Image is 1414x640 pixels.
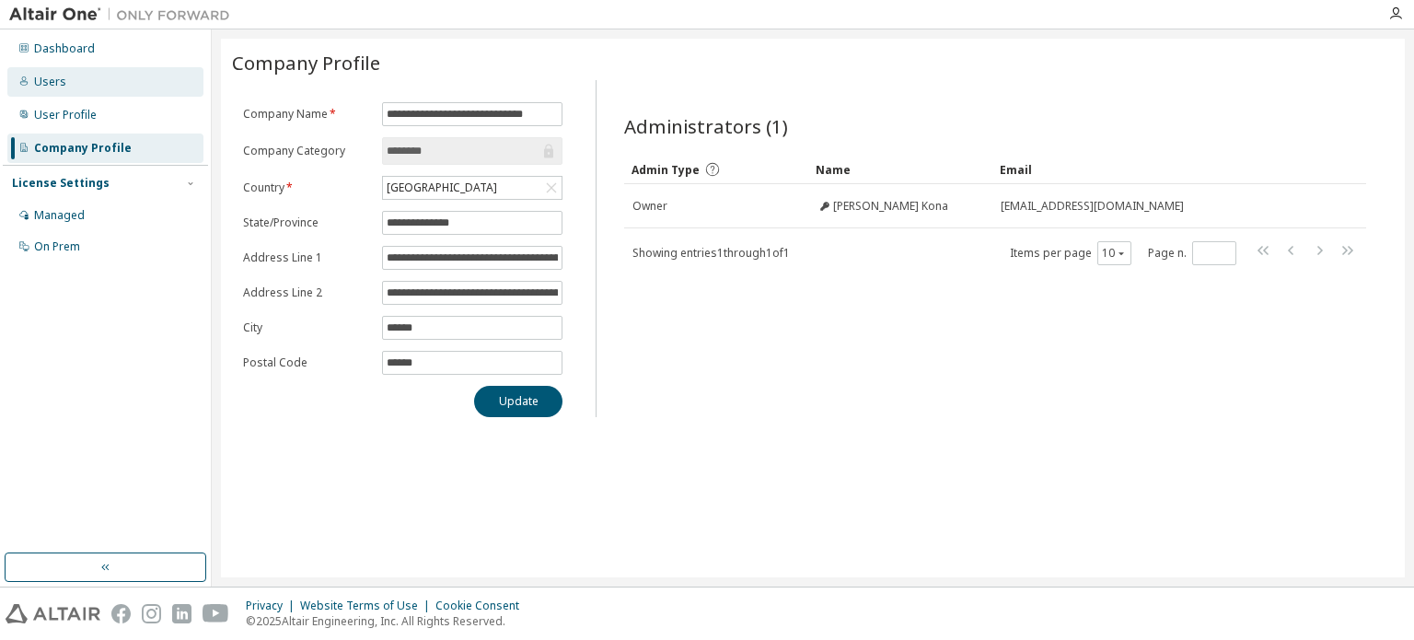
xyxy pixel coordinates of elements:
label: Country [243,180,371,195]
div: [GEOGRAPHIC_DATA] [384,178,500,198]
span: [EMAIL_ADDRESS][DOMAIN_NAME] [1001,199,1184,214]
span: Items per page [1010,241,1131,265]
span: [PERSON_NAME] Kona [833,199,948,214]
label: State/Province [243,215,371,230]
div: Email [1000,155,1315,184]
div: Dashboard [34,41,95,56]
img: linkedin.svg [172,604,191,623]
img: facebook.svg [111,604,131,623]
span: Company Profile [232,50,380,76]
label: Address Line 1 [243,250,371,265]
label: City [243,320,371,335]
div: User Profile [34,108,97,122]
span: Admin Type [632,162,700,178]
div: Cookie Consent [435,599,530,613]
div: Website Terms of Use [300,599,435,613]
img: altair_logo.svg [6,604,100,623]
div: Users [34,75,66,89]
img: instagram.svg [142,604,161,623]
label: Company Name [243,107,371,122]
div: Privacy [246,599,300,613]
p: © 2025 Altair Engineering, Inc. All Rights Reserved. [246,613,530,629]
label: Company Category [243,144,371,158]
div: [GEOGRAPHIC_DATA] [383,177,562,199]
img: youtube.svg [203,604,229,623]
div: Company Profile [34,141,132,156]
button: Update [474,386,562,417]
div: License Settings [12,176,110,191]
img: Altair One [9,6,239,24]
div: Name [816,155,985,184]
span: Owner [632,199,667,214]
span: Administrators (1) [624,113,788,139]
span: Page n. [1148,241,1236,265]
label: Address Line 2 [243,285,371,300]
label: Postal Code [243,355,371,370]
div: Managed [34,208,85,223]
span: Showing entries 1 through 1 of 1 [632,245,790,261]
button: 10 [1102,246,1127,261]
div: On Prem [34,239,80,254]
